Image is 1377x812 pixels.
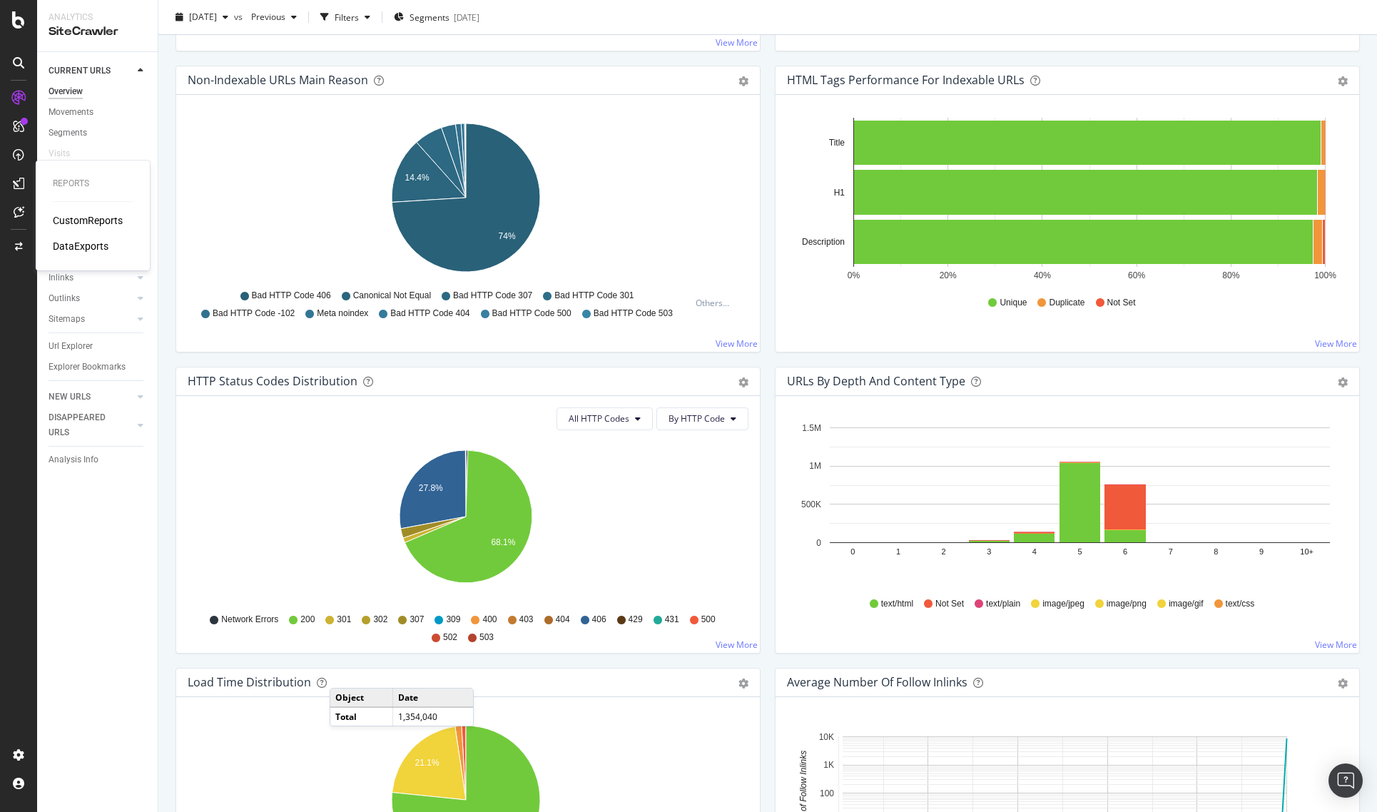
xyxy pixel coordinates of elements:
[315,6,376,29] button: Filters
[499,231,516,241] text: 74%
[1107,297,1136,309] span: Not Set
[881,598,913,610] span: text/html
[337,614,351,626] span: 301
[834,188,845,198] text: H1
[330,707,393,726] td: Total
[49,105,148,120] a: Movements
[594,308,673,320] span: Bad HTTP Code 503
[1000,297,1027,309] span: Unique
[787,73,1025,87] div: HTML Tags Performance for Indexable URLs
[787,374,965,388] div: URLs by Depth and Content Type
[716,639,758,651] a: View More
[1338,377,1348,387] div: gear
[453,290,532,302] span: Bad HTTP Code 307
[245,11,285,23] span: Previous
[819,732,834,742] text: 10K
[940,270,957,280] text: 20%
[492,308,571,320] span: Bad HTTP Code 500
[848,270,860,280] text: 0%
[557,407,653,430] button: All HTTP Codes
[701,614,716,626] span: 500
[629,614,643,626] span: 429
[49,390,91,405] div: NEW URLS
[829,138,845,148] text: Title
[479,631,494,644] span: 503
[554,290,634,302] span: Bad HTTP Code 301
[1042,598,1084,610] span: image/jpeg
[221,614,278,626] span: Network Errors
[1128,270,1145,280] text: 60%
[300,614,315,626] span: 200
[49,270,133,285] a: Inlinks
[49,126,87,141] div: Segments
[1315,338,1357,350] a: View More
[49,390,133,405] a: NEW URLS
[388,6,485,29] button: Segments[DATE]
[49,410,121,440] div: DISAPPEARED URLS
[656,407,748,430] button: By HTTP Code
[738,679,748,689] div: gear
[390,308,469,320] span: Bad HTTP Code 404
[592,614,606,626] span: 406
[188,675,311,689] div: Load Time Distribution
[443,631,457,644] span: 502
[53,213,123,228] a: CustomReports
[896,547,900,556] text: 1
[1077,547,1082,556] text: 5
[491,537,515,547] text: 68.1%
[49,452,98,467] div: Analysis Info
[1314,270,1336,280] text: 100%
[1107,598,1147,610] span: image/png
[787,419,1343,584] svg: A chart.
[49,64,111,78] div: CURRENT URLS
[1338,679,1348,689] div: gear
[738,76,748,86] div: gear
[1034,270,1051,280] text: 40%
[454,11,479,23] div: [DATE]
[1169,547,1173,556] text: 7
[556,614,570,626] span: 404
[188,374,357,388] div: HTTP Status Codes Distribution
[1259,547,1264,556] text: 9
[738,377,748,387] div: gear
[330,689,393,707] td: Object
[1032,547,1037,556] text: 4
[410,614,424,626] span: 307
[49,291,80,306] div: Outlinks
[809,461,821,471] text: 1M
[245,6,303,29] button: Previous
[335,11,359,23] div: Filters
[823,760,834,770] text: 1K
[49,360,126,375] div: Explorer Bookmarks
[1315,639,1357,651] a: View More
[1214,547,1218,556] text: 8
[1226,598,1255,610] span: text/css
[49,84,148,99] a: Overview
[716,36,758,49] a: View More
[569,412,629,425] span: All HTTP Codes
[986,598,1020,610] span: text/plain
[419,483,443,493] text: 27.8%
[49,312,133,327] a: Sitemaps
[49,291,133,306] a: Outlinks
[49,105,93,120] div: Movements
[189,11,217,23] span: 2025 Aug. 28th
[393,689,473,707] td: Date
[1300,547,1314,556] text: 10+
[820,788,834,798] text: 100
[49,339,93,354] div: Url Explorer
[49,452,148,467] a: Analysis Info
[53,239,108,253] a: DataExports
[53,178,133,190] div: Reports
[942,547,946,556] text: 2
[1123,547,1127,556] text: 6
[802,237,845,247] text: Description
[49,312,85,327] div: Sitemaps
[935,598,964,610] span: Not Set
[49,64,133,78] a: CURRENT URLS
[1049,297,1084,309] span: Duplicate
[1338,76,1348,86] div: gear
[787,675,967,689] div: Average Number of Follow Inlinks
